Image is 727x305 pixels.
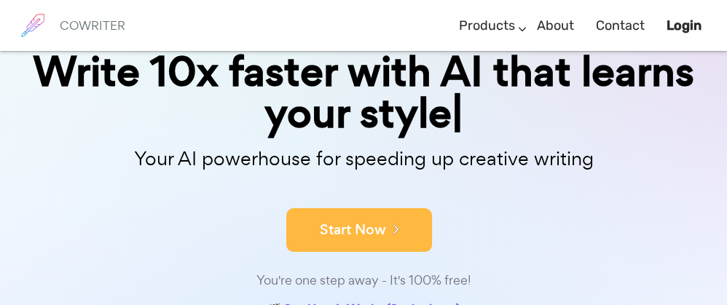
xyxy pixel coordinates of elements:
a: Products [459,4,515,47]
button: Start Now [286,208,432,252]
a: Login [667,4,702,47]
a: Contact [596,4,645,47]
a: About [537,4,574,47]
b: Login [667,17,702,33]
h6: COWRITER [60,19,125,32]
img: brand logo [15,7,51,44]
